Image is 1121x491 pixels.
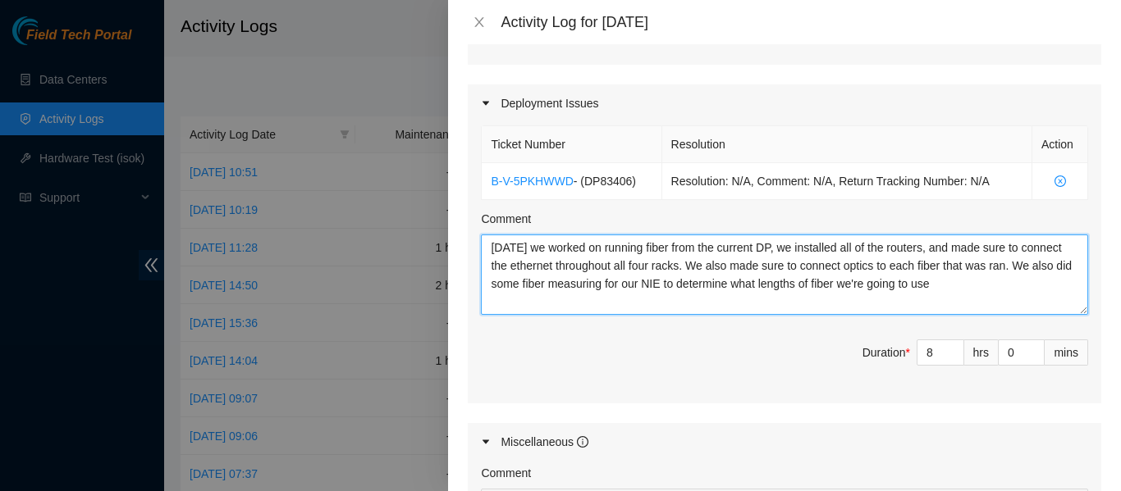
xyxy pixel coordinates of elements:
[481,437,491,447] span: caret-right
[491,175,573,188] a: B-V-5PKHWWD
[577,436,588,448] span: info-circle
[473,16,486,29] span: close
[1032,126,1088,163] th: Action
[1045,339,1088,366] div: mins
[482,126,661,163] th: Ticket Number
[481,98,491,108] span: caret-right
[662,163,1032,200] td: Resolution: N/A, Comment: N/A, Return Tracking Number: N/A
[481,234,1088,315] textarea: Comment
[574,175,636,188] span: - ( DP83406 )
[481,210,531,228] label: Comment
[468,15,491,30] button: Close
[1041,175,1078,187] span: close-circle
[468,84,1101,122] div: Deployment Issues
[964,339,999,366] div: hrs
[481,464,531,482] label: Comment
[862,343,910,361] div: Duration
[501,13,1101,31] div: Activity Log for [DATE]
[662,126,1032,163] th: Resolution
[468,423,1101,461] div: Miscellaneous info-circle
[501,433,588,451] div: Miscellaneous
